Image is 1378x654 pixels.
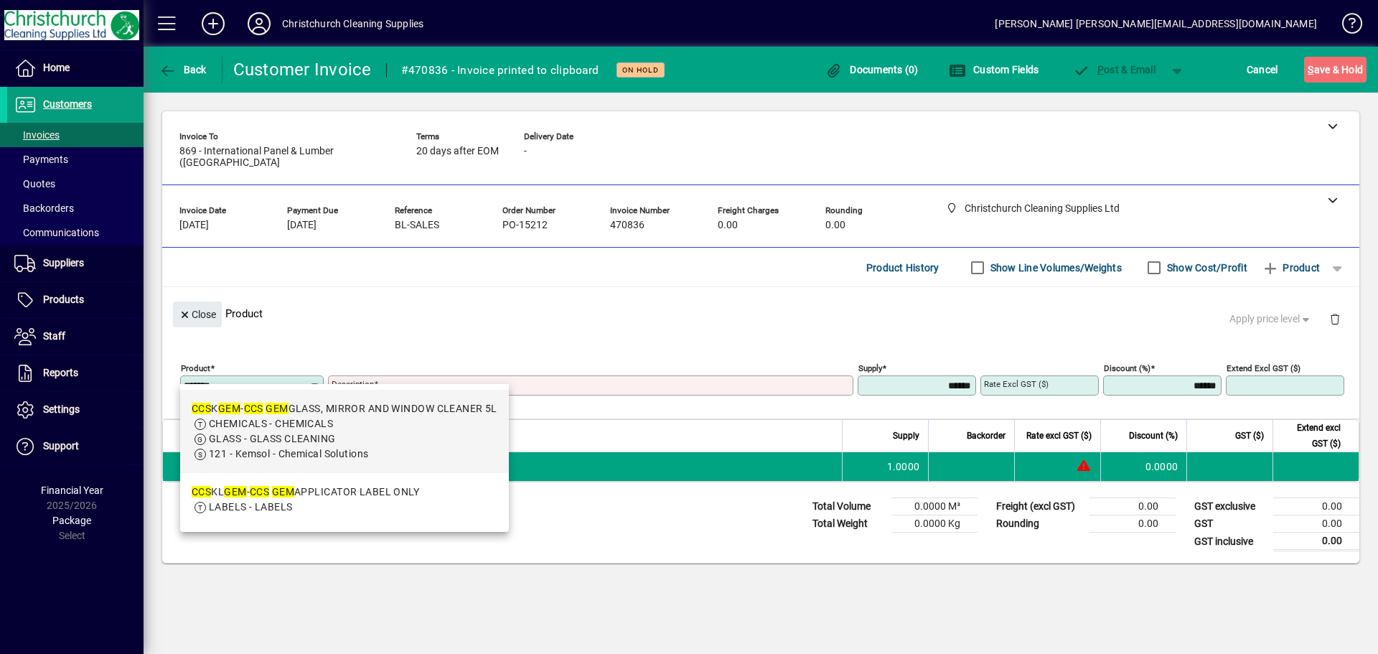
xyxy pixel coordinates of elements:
span: LABELS - LABELS [209,501,293,513]
div: #470836 - Invoice printed to clipboard [401,59,599,82]
span: Quotes [14,178,55,190]
td: GST inclusive [1187,533,1273,551]
label: Show Cost/Profit [1164,261,1247,275]
button: Apply price level [1224,307,1318,332]
em: CCS [192,486,211,497]
em: GEM [266,403,288,414]
td: 0.0000 [1100,452,1186,481]
mat-label: Discount (%) [1104,363,1150,373]
button: Back [155,57,210,83]
div: [PERSON_NAME] [PERSON_NAME][EMAIL_ADDRESS][DOMAIN_NAME] [995,12,1317,35]
td: 0.00 [1273,498,1359,515]
span: Suppliers [43,257,84,268]
em: CCS [244,403,263,414]
span: Rate excl GST ($) [1026,428,1092,444]
span: Staff [43,330,65,342]
a: Knowledge Base [1331,3,1360,50]
button: Product History [861,255,945,281]
button: Custom Fields [945,57,1043,83]
span: Extend excl GST ($) [1282,420,1341,452]
span: Home [43,62,70,73]
span: [DATE] [287,220,317,231]
span: Backorder [967,428,1006,444]
span: Communications [14,227,99,238]
a: Backorders [7,196,144,220]
a: Suppliers [7,246,144,281]
a: Invoices [7,123,144,147]
span: ost & Email [1072,64,1156,75]
em: GEM [218,403,240,414]
span: ave & Hold [1308,58,1363,81]
button: Documents (0) [822,57,922,83]
label: Show Line Volumes/Weights [988,261,1122,275]
span: 869 - International Panel & Lumber ([GEOGRAPHIC_DATA] [179,146,395,169]
button: Delete [1318,302,1352,336]
mat-label: Description [332,379,374,389]
a: Home [7,50,144,86]
td: GST exclusive [1187,498,1273,515]
td: 0.00 [1273,533,1359,551]
button: Cancel [1243,57,1282,83]
span: Invoices [14,129,60,141]
a: Payments [7,147,144,172]
a: Reports [7,355,144,391]
a: Communications [7,220,144,245]
button: Post & Email [1065,57,1163,83]
td: 0.00 [1089,498,1176,515]
mat-label: Product [181,363,210,373]
app-page-header-button: Back [144,57,222,83]
app-page-header-button: Delete [1318,312,1352,325]
div: Product [162,287,1359,340]
em: CCS [192,403,211,414]
span: GST ($) [1235,428,1264,444]
span: Support [43,440,79,452]
span: Discount (%) [1129,428,1178,444]
td: Total Weight [805,515,891,533]
span: S [1308,64,1313,75]
span: Customers [43,98,92,110]
span: Close [179,303,216,327]
button: Profile [236,11,282,37]
td: 0.0000 M³ [891,498,978,515]
span: [DATE] [179,220,209,231]
td: Total Volume [805,498,891,515]
span: Back [159,64,207,75]
mat-option: CCSKGEM - CCS GEM GLASS, MIRROR AND WINDOW CLEANER 5L [180,390,509,473]
span: 0.00 [825,220,845,231]
span: Backorders [14,202,74,214]
a: Products [7,282,144,318]
span: - [524,146,527,157]
mat-label: Rate excl GST ($) [984,379,1049,389]
td: Rounding [989,515,1089,533]
a: Settings [7,392,144,428]
mat-option: CCSKLGEM - CCS GEM APPLICATOR LABEL ONLY [180,473,509,526]
span: Package [52,515,91,526]
span: P [1097,64,1104,75]
span: Custom Fields [949,64,1039,75]
span: 470836 [610,220,645,231]
mat-label: Supply [858,363,882,373]
em: GEM [272,486,294,497]
span: 121 - Kemsol - Chemical Solutions [209,448,368,459]
span: Supply [893,428,919,444]
em: CCS [250,486,269,497]
button: Close [173,302,222,327]
span: On hold [622,65,659,75]
span: Settings [43,403,80,415]
span: 20 days after EOM [416,146,499,157]
div: Christchurch Cleaning Supplies [282,12,423,35]
span: Reports [43,367,78,378]
a: Support [7,429,144,464]
span: Product History [866,256,939,279]
a: Staff [7,319,144,355]
div: Customer Invoice [233,58,372,81]
div: KL - APPLICATOR LABEL ONLY [192,485,419,500]
div: K - GLASS, MIRROR AND WINDOW CLEANER 5L [192,401,497,416]
app-page-header-button: Close [169,307,225,320]
a: Quotes [7,172,144,196]
mat-label: Extend excl GST ($) [1227,363,1300,373]
td: 0.00 [1089,515,1176,533]
span: Financial Year [41,485,103,496]
td: GST [1187,515,1273,533]
span: Documents (0) [825,64,919,75]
